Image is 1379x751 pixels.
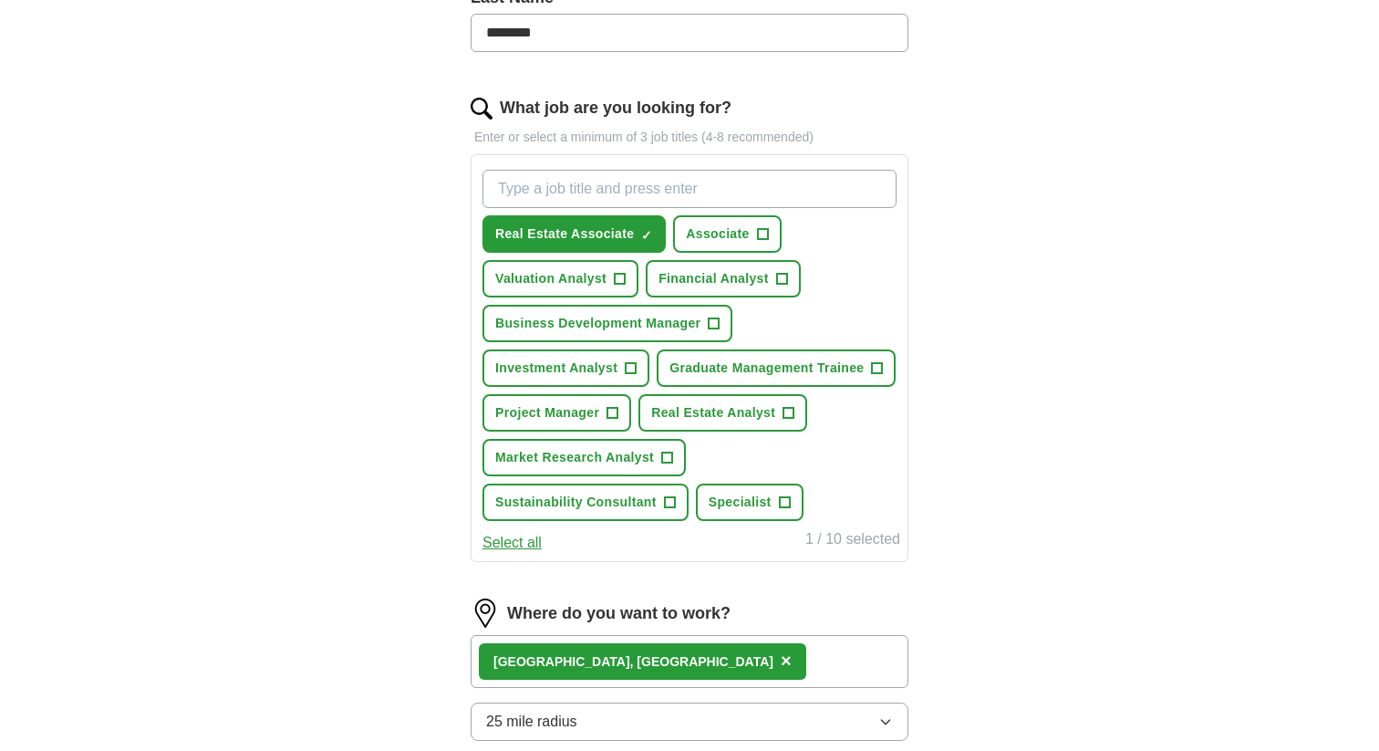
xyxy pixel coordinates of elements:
[673,215,781,253] button: Associate
[646,260,801,297] button: Financial Analyst
[669,359,864,378] span: Graduate Management Trainee
[709,493,772,512] span: Specialist
[482,260,638,297] button: Valuation Analyst
[482,484,689,521] button: Sustainability Consultant
[658,269,769,288] span: Financial Analyst
[482,170,897,208] input: Type a job title and press enter
[638,394,807,432] button: Real Estate Analyst
[781,651,792,671] span: ×
[651,403,775,422] span: Real Estate Analyst
[482,532,542,554] button: Select all
[482,305,732,342] button: Business Development Manager
[495,224,634,244] span: Real Estate Associate
[507,601,731,626] label: Where do you want to work?
[486,711,577,733] span: 25 mile radius
[495,493,657,512] span: Sustainability Consultant
[471,98,493,120] img: search.png
[495,359,617,378] span: Investment Analyst
[495,314,700,333] span: Business Development Manager
[482,215,666,253] button: Real Estate Associate✓
[495,403,599,422] span: Project Manager
[493,652,773,672] div: [GEOGRAPHIC_DATA], [GEOGRAPHIC_DATA]
[641,228,652,243] span: ✓
[471,128,908,147] p: Enter or select a minimum of 3 job titles (4-8 recommended)
[482,349,649,387] button: Investment Analyst
[500,96,731,120] label: What job are you looking for?
[495,448,654,467] span: Market Research Analyst
[495,269,607,288] span: Valuation Analyst
[471,599,500,628] img: location.png
[696,484,804,521] button: Specialist
[781,648,792,675] button: ×
[482,439,686,476] button: Market Research Analyst
[686,224,749,244] span: Associate
[805,528,900,554] div: 1 / 10 selected
[482,394,631,432] button: Project Manager
[657,349,896,387] button: Graduate Management Trainee
[471,703,908,741] button: 25 mile radius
